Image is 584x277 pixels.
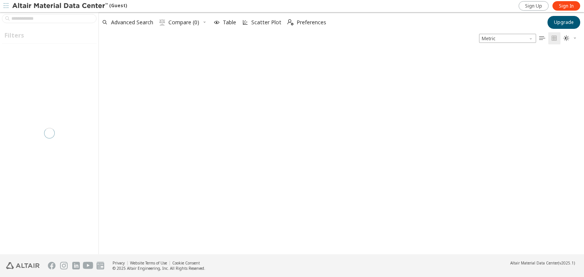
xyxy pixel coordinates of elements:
i:  [159,19,165,25]
i:  [551,35,557,41]
div: (v2025.1) [510,260,575,266]
a: Sign Up [519,1,549,11]
span: Scatter Plot [251,20,281,25]
button: Tile View [548,32,560,44]
div: Unit System [479,34,536,43]
button: Theme [560,32,580,44]
span: Metric [479,34,536,43]
span: Sign Up [525,3,542,9]
span: Preferences [297,20,326,25]
img: Altair Material Data Center [12,2,109,10]
span: Upgrade [554,19,574,25]
i:  [563,35,570,41]
span: Altair Material Data Center [510,260,558,266]
i:  [539,35,545,41]
i:  [287,19,294,25]
span: Compare (0) [168,20,199,25]
img: Altair Engineering [6,262,40,269]
span: Table [223,20,236,25]
a: Website Terms of Use [130,260,167,266]
a: Privacy [113,260,125,266]
a: Sign In [552,1,580,11]
span: Advanced Search [111,20,153,25]
div: (Guest) [12,2,127,10]
span: Sign In [559,3,574,9]
button: Table View [536,32,548,44]
a: Cookie Consent [172,260,200,266]
button: Upgrade [547,16,580,29]
div: © 2025 Altair Engineering, Inc. All Rights Reserved. [113,266,205,271]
